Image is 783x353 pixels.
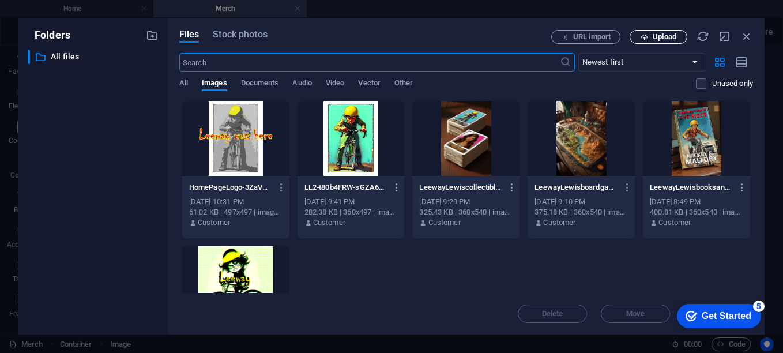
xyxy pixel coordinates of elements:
div: [DATE] 9:29 PM [419,197,513,207]
p: Customer [543,217,575,228]
p: Customer [313,217,345,228]
a: Skip to main content [5,5,81,14]
span: Video [326,76,344,92]
span: Images [202,76,227,92]
div: 5 [85,2,97,14]
div: 61.02 KB | 497x497 | image/png [189,207,283,217]
span: Files [179,28,199,42]
span: Documents [241,76,279,92]
p: LeewayLewisboardgame-WnlJ289RWoXDnbgvn6gwQg.png [534,182,617,193]
i: Close [740,30,753,43]
p: Folders [28,28,70,43]
span: Vector [358,76,381,92]
div: [DATE] 9:41 PM [304,197,398,207]
p: Customer [198,217,230,228]
div: [DATE] 9:10 PM [534,197,628,207]
i: Minimize [718,30,731,43]
span: Stock photos [213,28,267,42]
div: 325.43 KB | 360x540 | image/png [419,207,513,217]
div: 375.18 KB | 360x540 | image/png [534,207,628,217]
div: 400.81 KB | 360x540 | image/png [650,207,743,217]
input: Search [179,53,560,72]
p: Customer [658,217,691,228]
span: All [179,76,188,92]
p: LeewayLewisbooksandaudio-vMoWcZLpoqjGjN2gXHupTw.png [650,182,732,193]
p: HomePageLogo-3ZaVXkeWptoOmalREB4uxw.png [189,182,272,193]
p: LL2-t80b4FRW-sGZA60DnCB_KA.jpg [304,182,387,193]
span: Upload [653,33,676,40]
div: Get Started [34,13,84,23]
div: Get Started 5 items remaining, 0% complete [9,6,93,30]
i: Create new folder [146,29,159,42]
div: 282.38 KB | 360x497 | image/jpeg [304,207,398,217]
span: Other [394,76,413,92]
div: [DATE] 8:49 PM [650,197,743,207]
p: LeewayLewiscollectibletradingcardgame-54y_YZ6YzTkzOulBTz6tdw.png [419,182,502,193]
i: Reload [697,30,709,43]
button: Upload [630,30,687,44]
p: Customer [428,217,461,228]
div: ​ [28,50,30,64]
span: Audio [292,76,311,92]
div: [DATE] 10:31 PM [189,197,283,207]
p: Displays only files that are not in use on the website. Files added during this session can still... [712,78,753,89]
span: URL import [573,33,611,40]
p: All files [51,50,137,63]
button: URL import [551,30,620,44]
